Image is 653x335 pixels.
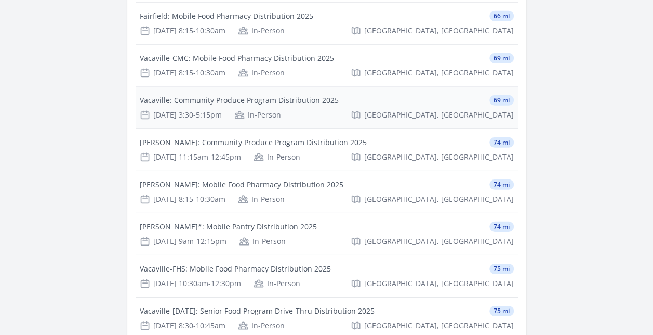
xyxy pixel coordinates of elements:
[489,11,514,21] span: 66 mi
[254,278,300,289] div: In-Person
[140,137,367,148] div: [PERSON_NAME]: Community Produce Program Distribution 2025
[489,306,514,316] span: 75 mi
[140,11,313,21] div: Fairfield: Mobile Food Pharmacy Distribution 2025
[140,222,317,232] div: [PERSON_NAME]*: Mobile Pantry Distribution 2025
[238,25,285,36] div: In-Person
[239,236,286,247] div: In-Person
[364,152,514,162] span: [GEOGRAPHIC_DATA], [GEOGRAPHIC_DATA]
[254,152,300,162] div: In-Person
[364,236,514,247] span: [GEOGRAPHIC_DATA], [GEOGRAPHIC_DATA]
[136,213,518,255] a: [PERSON_NAME]*: Mobile Pantry Distribution 2025 74 mi [DATE] 9am-12:15pm In-Person [GEOGRAPHIC_DA...
[140,264,331,274] div: Vacaville-FHS: Mobile Food Pharmacy Distribution 2025
[364,25,514,36] span: [GEOGRAPHIC_DATA], [GEOGRAPHIC_DATA]
[489,222,514,232] span: 74 mi
[234,110,281,120] div: In-Person
[140,95,339,106] div: Vacaville: Community Produce Program Distribution 2025
[140,194,225,204] div: [DATE] 8:15-10:30am
[136,129,518,171] a: [PERSON_NAME]: Community Produce Program Distribution 2025 74 mi [DATE] 11:15am-12:45pm In-Person...
[364,194,514,204] span: [GEOGRAPHIC_DATA], [GEOGRAPHIC_DATA]
[238,68,285,78] div: In-Person
[140,110,222,120] div: [DATE] 3:30-5:15pm
[364,68,514,78] span: [GEOGRAPHIC_DATA], [GEOGRAPHIC_DATA]
[489,179,514,190] span: 74 mi
[140,236,226,247] div: [DATE] 9am-12:15pm
[136,255,518,297] a: Vacaville-FHS: Mobile Food Pharmacy Distribution 2025 75 mi [DATE] 10:30am-12:30pm In-Person [GEO...
[140,68,225,78] div: [DATE] 8:15-10:30am
[140,179,343,190] div: [PERSON_NAME]: Mobile Food Pharmacy Distribution 2025
[489,137,514,148] span: 74 mi
[489,95,514,106] span: 69 mi
[238,194,285,204] div: In-Person
[364,320,514,331] span: [GEOGRAPHIC_DATA], [GEOGRAPHIC_DATA]
[364,278,514,289] span: [GEOGRAPHIC_DATA], [GEOGRAPHIC_DATA]
[140,306,375,316] div: Vacaville-[DATE]: Senior Food Program Drive-Thru Distribution 2025
[140,152,241,162] div: [DATE] 11:15am-12:45pm
[140,53,334,63] div: Vacaville-CMC: Mobile Food Pharmacy Distribution 2025
[489,264,514,274] span: 75 mi
[140,25,225,36] div: [DATE] 8:15-10:30am
[364,110,514,120] span: [GEOGRAPHIC_DATA], [GEOGRAPHIC_DATA]
[140,320,225,331] div: [DATE] 8:30-10:45am
[136,87,518,128] a: Vacaville: Community Produce Program Distribution 2025 69 mi [DATE] 3:30-5:15pm In-Person [GEOGRA...
[136,3,518,44] a: Fairfield: Mobile Food Pharmacy Distribution 2025 66 mi [DATE] 8:15-10:30am In-Person [GEOGRAPHIC...
[238,320,285,331] div: In-Person
[136,45,518,86] a: Vacaville-CMC: Mobile Food Pharmacy Distribution 2025 69 mi [DATE] 8:15-10:30am In-Person [GEOGRA...
[136,171,518,213] a: [PERSON_NAME]: Mobile Food Pharmacy Distribution 2025 74 mi [DATE] 8:15-10:30am In-Person [GEOGRA...
[489,53,514,63] span: 69 mi
[140,278,241,289] div: [DATE] 10:30am-12:30pm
